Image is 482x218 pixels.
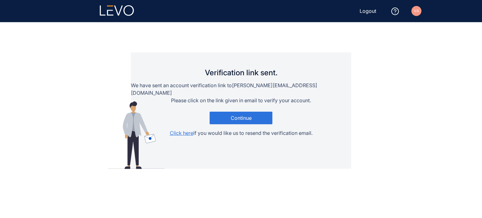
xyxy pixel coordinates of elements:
[210,112,272,124] button: Continue
[411,6,421,16] img: varad@riskprofiler.online profile
[355,6,381,16] button: Logout
[131,82,351,97] p: We have sent an account verification link to [PERSON_NAME][EMAIL_ADDRESS][DOMAIN_NAME]
[231,115,252,121] span: Continue
[171,97,311,104] p: Please click on the link given in email to verify your account.
[360,8,376,14] span: Logout
[170,130,193,136] span: Click here
[170,129,313,137] p: if you would like us to resend the verification email.
[205,71,277,74] h1: Verification link sent.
